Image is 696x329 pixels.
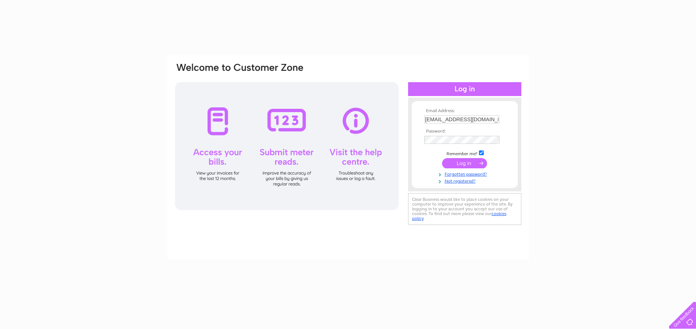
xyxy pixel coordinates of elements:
[422,108,507,114] th: Email Address:
[408,193,521,225] div: Clear Business would like to place cookies on your computer to improve your experience of the sit...
[422,149,507,157] td: Remember me?
[442,158,487,168] input: Submit
[424,177,507,184] a: Not registered?
[412,211,506,221] a: cookies policy
[422,129,507,134] th: Password:
[424,170,507,177] a: Forgotten password?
